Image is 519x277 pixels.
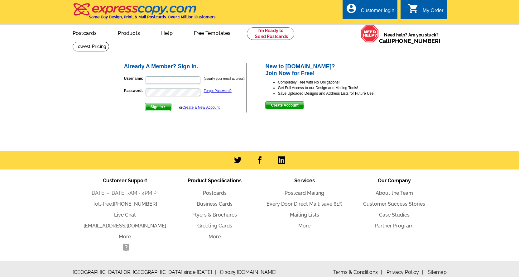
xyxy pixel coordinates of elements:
[204,77,245,80] small: (usually your email address)
[387,269,423,275] a: Privacy Policy
[265,101,304,109] button: Create Account
[203,190,227,196] a: Postcards
[379,32,444,44] span: Need help? Are you stuck?
[197,223,232,229] a: Greeting Cards
[278,79,396,85] li: Completely Free with No Obligations!
[376,190,413,196] a: About the Team
[390,38,440,44] a: [PHONE_NUMBER]
[163,105,166,108] img: button-next-arrow-white.png
[379,38,440,44] span: Call
[73,7,216,19] a: Same Day Design, Print, & Mail Postcards. Over 1 Million Customers.
[378,178,411,184] span: Our Company
[278,91,396,96] li: Save Uploaded Designs and Address Lists for Future Use!
[375,223,414,229] a: Partner Program
[103,178,147,184] span: Customer Support
[278,85,396,91] li: Get Full Access to our Design and Mailing Tools!
[423,8,444,17] div: My Order
[285,190,324,196] a: Postcard Mailing
[361,8,394,17] div: Customer login
[182,105,219,110] a: Create a New Account
[197,201,233,207] a: Business Cards
[124,88,145,93] label: Password:
[361,25,379,43] img: help
[346,3,357,14] i: account_circle
[80,200,170,208] li: Toll-free:
[379,212,410,218] a: Case Studies
[209,234,221,240] a: More
[290,212,319,218] a: Mailing Lists
[298,223,310,229] a: More
[204,89,232,93] a: Forgot Password?
[124,76,145,81] label: Username:
[192,212,237,218] a: Flyers & Brochures
[219,269,276,276] span: © 2025 [DOMAIN_NAME]
[114,212,136,218] a: Live Chat
[184,25,241,40] a: Free Templates
[408,3,419,14] i: shopping_cart
[267,201,343,207] a: Every Door Direct Mail: save 81%
[124,63,247,70] h2: Already A Member? Sign In.
[294,178,315,184] span: Services
[73,269,216,276] span: [GEOGRAPHIC_DATA] OR, [GEOGRAPHIC_DATA] since [DATE]
[145,103,171,111] button: Sign In
[188,178,242,184] span: Product Specifications
[179,105,219,110] div: or
[113,201,157,207] a: [PHONE_NUMBER]
[363,201,425,207] a: Customer Success Stories
[346,7,394,15] a: account_circle Customer login
[80,189,170,197] li: [DATE] - [DATE] 7AM - 4PM PT
[428,269,447,275] a: Sitemap
[408,7,444,15] a: shopping_cart My Order
[333,269,382,275] a: Terms & Conditions
[63,25,107,40] a: Postcards
[265,63,396,77] h2: New to [DOMAIN_NAME]? Join Now for Free!
[84,223,166,229] a: [EMAIL_ADDRESS][DOMAIN_NAME]
[266,102,304,109] span: Create Account
[89,15,216,19] h4: Same Day Design, Print, & Mail Postcards. Over 1 Million Customers.
[151,25,183,40] a: Help
[108,25,150,40] a: Products
[119,234,131,240] a: More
